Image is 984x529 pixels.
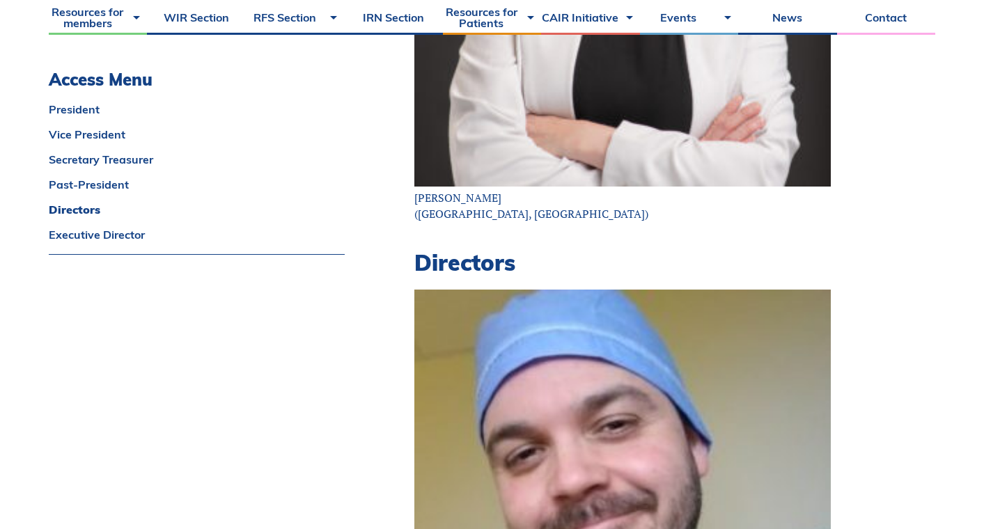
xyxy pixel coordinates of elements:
[414,249,831,276] h2: Directors
[49,204,345,215] a: Directors
[49,154,345,165] a: Secretary Treasurer
[49,179,345,190] a: Past-President
[49,129,345,140] a: Vice President
[49,229,345,240] a: Executive Director
[49,70,345,90] h3: Access Menu
[49,104,345,115] a: President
